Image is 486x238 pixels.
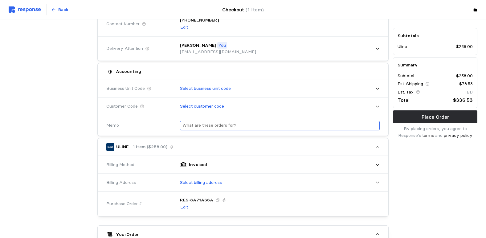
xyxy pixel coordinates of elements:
span: Memo [106,122,119,129]
button: Back [48,4,72,16]
h5: Summary [398,62,473,68]
p: [PERSON_NAME] [180,42,216,49]
p: $78.53 [459,81,473,88]
p: Invoiced [189,161,207,168]
span: Customer Code [106,103,138,110]
p: Place Order [422,113,449,121]
p: $258.00 [456,44,473,50]
p: [PHONE_NUMBER] [180,17,219,24]
p: $336.53 [453,96,473,104]
span: Billing Method [106,161,134,168]
h4: Checkout [222,6,264,14]
p: TBD [464,89,473,96]
span: Billing Address [106,179,136,186]
p: Est. Shipping [398,81,423,88]
span: Business Unit Code [106,85,145,92]
span: Contact Number [106,21,140,27]
input: What are these orders for? [182,121,377,130]
button: Place Order [393,110,477,123]
span: Delivery Attention [106,45,143,52]
p: Subtotal [398,73,414,79]
span: Purchase Order # [106,200,142,207]
p: Uline [398,44,407,50]
p: You [218,42,226,49]
div: ULINE· 1 Item ($258.00) [98,156,388,216]
p: · 1 Item ($258.00) [131,144,167,150]
p: RES-8A71A66A [180,197,213,204]
p: Select customer code [180,103,224,110]
p: Total [398,96,410,104]
p: Est. Tax [398,89,414,96]
p: $258.00 [456,73,473,79]
h5: Subtotals [398,33,473,39]
a: terms [422,133,434,138]
p: Select business unit code [180,85,231,92]
h5: Accounting [116,68,141,75]
button: Edit [180,24,188,31]
p: By placing orders, you agree to Response's and [393,125,477,139]
p: Back [58,6,68,13]
h5: Your Order [116,231,139,238]
img: svg%3e [9,6,41,13]
p: [EMAIL_ADDRESS][DOMAIN_NAME] [180,49,256,55]
p: Select billing address [180,179,222,186]
span: (1 Item) [246,7,264,13]
p: ULINE [116,144,129,150]
a: privacy policy [444,133,472,138]
button: Edit [180,204,188,211]
button: ULINE· 1 Item ($258.00) [98,138,388,156]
